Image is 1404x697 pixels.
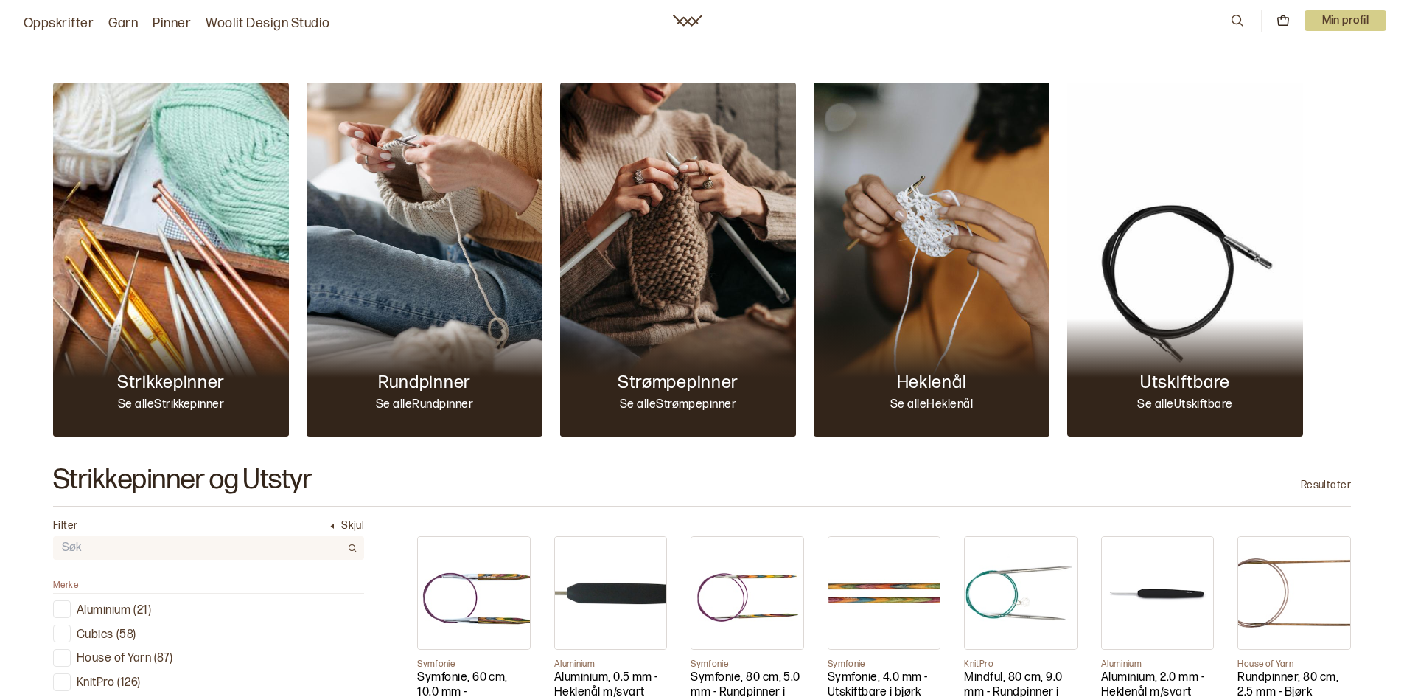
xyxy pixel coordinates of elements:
a: Oppskrifter [24,13,94,34]
p: Filter [53,519,78,533]
img: Utskiftbare [1067,83,1303,437]
p: Se alle Strømpepinner [620,398,737,413]
p: House of Yarn [77,651,151,667]
a: Woolit [673,15,702,27]
p: ( 87 ) [154,651,172,667]
p: Aluminium [554,659,668,670]
p: Min profil [1305,10,1387,31]
p: Skjul [341,519,364,533]
p: ( 126 ) [117,676,140,691]
p: Heklenål [897,371,967,395]
img: Strømpepinner [560,83,796,437]
p: Aluminium [77,603,130,619]
p: Strømpepinner [618,371,738,395]
button: User dropdown [1305,10,1387,31]
a: Garn [108,13,138,34]
p: Cubics [77,628,113,643]
p: Strikkepinner [117,371,225,395]
p: Rundpinner [378,371,471,395]
img: Bilde av strikkepinner [1238,537,1350,649]
img: Bilde av strikkepinner [965,537,1077,649]
p: ( 21 ) [133,603,151,619]
a: Woolit Design Studio [206,13,330,34]
p: Se alle Strikkepinner [118,398,225,413]
p: Utskiftbare [1140,371,1230,395]
p: KnitPro [77,676,114,691]
p: Symfonie [691,659,804,670]
p: Symfonie [417,659,531,670]
p: Aluminium [1101,659,1215,670]
input: Søk [53,538,340,559]
p: Se alle Heklenål [890,398,973,413]
img: Bilde av strikkepinner [418,537,530,649]
a: Pinner [153,13,191,34]
h2: Strikkepinner og Utstyr [53,466,312,494]
img: Rundpinner [307,83,542,437]
p: House of Yarn [1237,659,1351,670]
p: Resultater [1301,478,1351,493]
img: Bilde av strikkepinner [555,537,667,649]
img: Bilde av strikkepinner [828,537,940,649]
img: Bilde av strikkepinner [1102,537,1214,649]
p: Se alle Utskiftbare [1137,398,1233,413]
img: Strikkepinner [53,83,289,437]
p: Se alle Rundpinner [376,398,473,413]
span: Merke [53,580,78,591]
p: Symfonie [828,659,941,670]
img: Bilde av strikkepinner [691,537,803,649]
img: Heklenål [814,83,1049,437]
p: ( 58 ) [116,628,136,643]
p: KnitPro [964,659,1078,670]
